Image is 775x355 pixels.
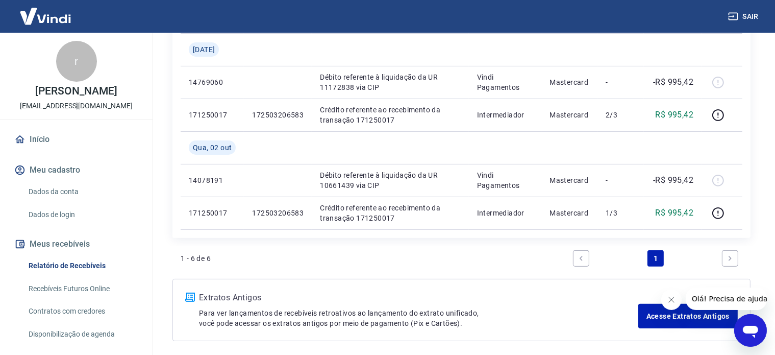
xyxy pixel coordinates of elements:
p: Débito referente à liquidação da UR 10661439 via CIP [320,170,461,191]
p: 171250017 [189,110,236,120]
p: Crédito referente ao recebimento da transação 171250017 [320,203,461,223]
p: Intermediador [477,208,534,218]
p: 172503206583 [252,208,304,218]
p: Crédito referente ao recebimento da transação 171250017 [320,105,461,125]
a: Page 1 is your current page [647,250,664,267]
img: ícone [185,293,195,302]
p: R$ 995,42 [656,207,694,219]
a: Relatório de Recebíveis [24,255,140,276]
p: 14078191 [189,175,236,185]
p: R$ 995,42 [656,109,694,121]
p: 1/3 [606,208,636,218]
button: Meus recebíveis [12,233,140,255]
img: Vindi [12,1,79,32]
p: - [606,175,636,185]
span: [DATE] [193,44,215,55]
p: - [606,77,636,87]
p: Vindi Pagamentos [477,170,534,191]
a: Dados da conta [24,181,140,202]
p: 172503206583 [252,110,304,120]
iframe: Botão para abrir a janela de mensagens [734,314,767,347]
p: -R$ 995,42 [653,174,693,186]
p: [EMAIL_ADDRESS][DOMAIN_NAME] [20,101,133,111]
p: Mastercard [549,208,589,218]
p: Mastercard [549,175,589,185]
p: 14769060 [189,77,236,87]
a: Contratos com credores [24,301,140,322]
ul: Pagination [569,246,742,271]
div: r [56,41,97,82]
iframe: Mensagem da empresa [686,288,767,310]
iframe: Fechar mensagem [661,290,682,310]
p: Mastercard [549,77,589,87]
p: 171250017 [189,208,236,218]
a: Início [12,128,140,151]
p: [PERSON_NAME] [35,86,117,97]
a: Next page [722,250,738,267]
p: -R$ 995,42 [653,76,693,88]
button: Meu cadastro [12,159,140,181]
a: Dados de login [24,204,140,225]
a: Acesse Extratos Antigos [638,304,738,328]
p: Para ver lançamentos de recebíveis retroativos ao lançamento do extrato unificado, você pode aces... [199,308,638,328]
span: Olá! Precisa de ajuda? [6,7,86,15]
p: Débito referente à liquidação da UR 11172838 via CIP [320,72,461,92]
p: Vindi Pagamentos [477,72,534,92]
a: Disponibilização de agenda [24,324,140,345]
button: Sair [726,7,763,26]
p: 1 - 6 de 6 [181,253,211,264]
p: Intermediador [477,110,534,120]
a: Recebíveis Futuros Online [24,278,140,299]
a: Previous page [573,250,589,267]
p: 2/3 [606,110,636,120]
span: Qua, 02 out [193,143,232,153]
p: Extratos Antigos [199,292,638,304]
p: Mastercard [549,110,589,120]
